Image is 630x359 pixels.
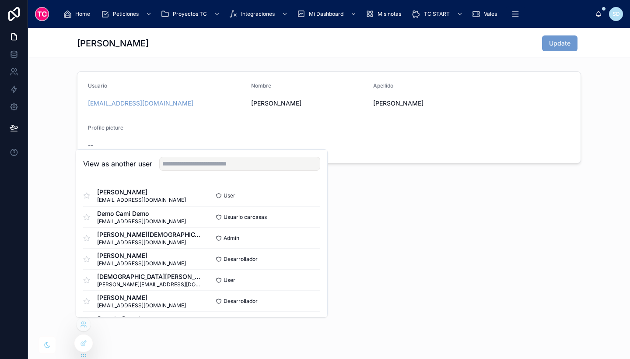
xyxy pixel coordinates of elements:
a: Home [60,6,96,22]
span: [PERSON_NAME] [373,99,489,108]
span: [PERSON_NAME] [251,99,367,108]
span: Profile picture [88,124,123,131]
span: Nombre [251,82,271,89]
a: [EMAIL_ADDRESS][DOMAIN_NAME] [88,99,193,108]
span: User [224,192,235,199]
span: Mi Dashboard [309,11,343,18]
a: Integraciones [226,6,292,22]
span: Proyectos TC [173,11,207,18]
a: TC START [409,6,467,22]
span: Update [549,39,570,48]
span: Admin [224,235,239,242]
button: Update [542,35,577,51]
span: Mis notas [378,11,401,18]
span: [EMAIL_ADDRESS][DOMAIN_NAME] [97,197,186,204]
a: Proyectos TC [158,6,224,22]
span: Apellido [373,82,393,89]
span: [EMAIL_ADDRESS][DOMAIN_NAME] [97,260,186,267]
a: Vales [469,6,503,22]
span: User [224,277,235,284]
span: [EMAIL_ADDRESS][DOMAIN_NAME] [97,239,202,246]
a: Mi Dashboard [294,6,361,22]
span: Desarrollador [224,298,258,305]
span: Demo Cami Demo [97,209,186,218]
span: -- [88,141,93,150]
span: Desarrollador [224,256,258,263]
img: App logo [35,7,49,21]
span: SD [612,11,620,18]
span: Usuario [88,82,107,89]
span: Home [75,11,90,18]
span: TC START [424,11,450,18]
span: [PERSON_NAME] [97,188,186,197]
span: Vales [484,11,497,18]
span: Peticiones [113,11,139,18]
a: Mis notas [363,6,407,22]
h1: [PERSON_NAME] [77,37,149,49]
span: [PERSON_NAME] [97,251,186,260]
span: [DEMOGRAPHIC_DATA][PERSON_NAME] [97,272,202,281]
span: Soporte Soporte [97,314,186,323]
span: [EMAIL_ADDRESS][DOMAIN_NAME] [97,218,186,225]
span: Usuario carcasas [224,214,267,221]
span: Integraciones [241,11,275,18]
h2: View as another user [83,158,152,169]
div: scrollable content [56,4,595,24]
span: [PERSON_NAME][EMAIL_ADDRESS][DOMAIN_NAME] [97,281,202,288]
span: [PERSON_NAME][DEMOGRAPHIC_DATA] [97,230,202,239]
span: [PERSON_NAME] [97,293,186,302]
span: [EMAIL_ADDRESS][DOMAIN_NAME] [97,302,186,309]
a: Peticiones [98,6,156,22]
